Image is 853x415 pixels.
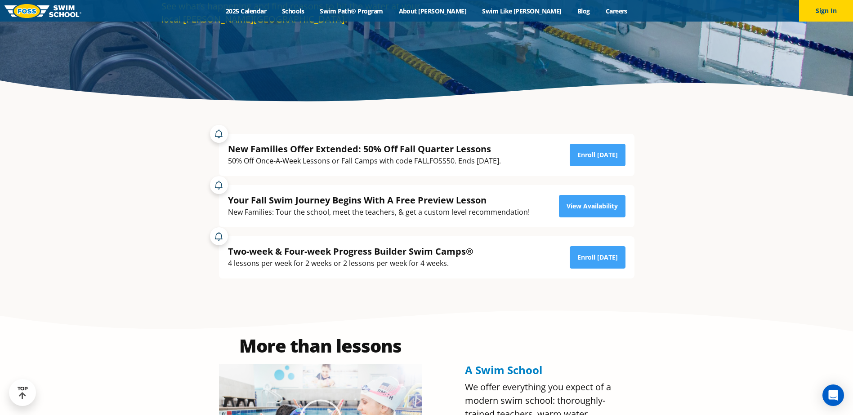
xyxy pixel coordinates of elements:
[570,246,625,269] a: Enroll [DATE]
[559,195,625,217] a: View Availability
[570,144,625,166] a: Enroll [DATE]
[228,194,530,206] div: Your Fall Swim Journey Begins With A Free Preview Lesson
[228,143,501,155] div: New Families Offer Extended: 50% Off Fall Quarter Lessons
[474,7,570,15] a: Swim Like [PERSON_NAME]
[218,7,274,15] a: 2025 Calendar
[274,7,312,15] a: Schools
[228,257,473,269] div: 4 lessons per week for 2 weeks or 2 lessons per week for 4 weeks.
[569,7,598,15] a: Blog
[228,155,501,167] div: 50% Off Once-A-Week Lessons or Fall Camps with code FALLFOSS50. Ends [DATE].
[228,206,530,218] div: New Families: Tour the school, meet the teachers, & get a custom level recommendation!
[18,386,28,400] div: TOP
[465,362,542,377] span: A Swim School
[228,245,473,257] div: Two-week & Four-week Progress Builder Swim Camps®
[391,7,474,15] a: About [PERSON_NAME]
[4,4,81,18] img: FOSS Swim School Logo
[822,384,844,406] div: Open Intercom Messenger
[312,7,391,15] a: Swim Path® Program
[219,337,422,355] h2: More than lessons
[598,7,635,15] a: Careers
